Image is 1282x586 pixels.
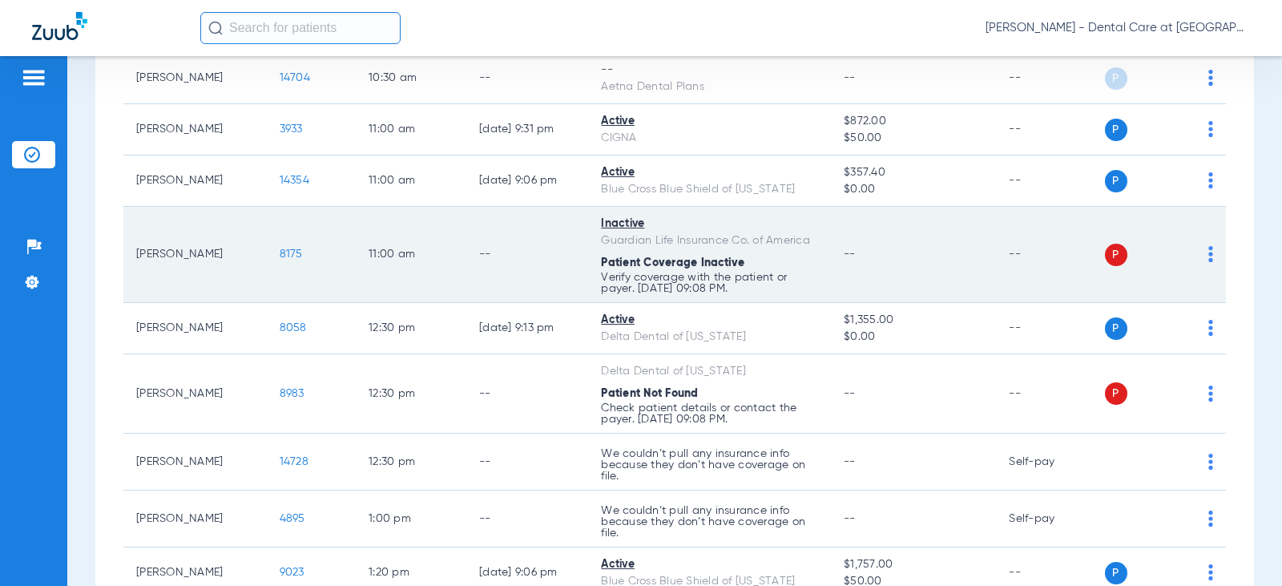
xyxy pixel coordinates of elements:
div: Guardian Life Insurance Co. of America [601,232,818,249]
td: -- [996,303,1104,354]
p: Verify coverage with the patient or payer. [DATE] 09:08 PM. [601,272,818,294]
img: hamburger-icon [21,68,46,87]
img: Search Icon [208,21,223,35]
td: [DATE] 9:31 PM [466,104,588,156]
img: group-dot-blue.svg [1208,511,1213,527]
img: group-dot-blue.svg [1208,172,1213,188]
span: P [1105,119,1127,141]
td: 11:00 AM [356,104,466,156]
td: -- [466,354,588,434]
div: Aetna Dental Plans [601,79,818,95]
div: CIGNA [601,130,818,147]
span: 14704 [280,72,310,83]
div: Inactive [601,216,818,232]
span: -- [844,249,856,260]
div: Delta Dental of [US_STATE] [601,329,818,346]
span: $1,757.00 [844,556,983,573]
span: Patient Not Found [601,388,698,399]
span: P [1105,170,1127,192]
span: -- [844,513,856,524]
td: 11:00 AM [356,156,466,207]
td: -- [996,207,1104,303]
div: Active [601,164,818,181]
span: -- [844,456,856,467]
div: Active [601,113,818,130]
span: 14354 [280,175,309,186]
td: 1:00 PM [356,491,466,548]
div: Active [601,556,818,573]
p: We couldn’t pull any insurance info because they don’t have coverage on file. [601,448,818,482]
td: -- [466,53,588,104]
span: $0.00 [844,181,983,198]
span: 8983 [280,388,304,399]
td: -- [466,207,588,303]
td: 12:30 PM [356,354,466,434]
span: 9023 [280,567,304,578]
span: 8058 [280,322,307,333]
span: $357.40 [844,164,983,181]
span: P [1105,244,1127,266]
td: 12:30 PM [356,303,466,354]
span: P [1105,382,1127,405]
span: [PERSON_NAME] - Dental Care at [GEOGRAPHIC_DATA] [986,20,1250,36]
span: P [1105,67,1127,90]
img: group-dot-blue.svg [1208,246,1213,262]
p: Check patient details or contact the payer. [DATE] 09:08 PM. [601,402,818,425]
span: $50.00 [844,130,983,147]
td: [PERSON_NAME] [123,354,267,434]
td: -- [466,491,588,548]
input: Search for patients [200,12,401,44]
td: -- [996,354,1104,434]
img: group-dot-blue.svg [1208,386,1213,402]
span: P [1105,562,1127,584]
td: [PERSON_NAME] [123,491,267,548]
td: 10:30 AM [356,53,466,104]
div: Active [601,312,818,329]
td: [PERSON_NAME] [123,207,267,303]
td: [DATE] 9:13 PM [466,303,588,354]
img: group-dot-blue.svg [1208,454,1213,470]
td: Self-pay [996,491,1104,548]
td: [PERSON_NAME] [123,303,267,354]
td: [DATE] 9:06 PM [466,156,588,207]
div: -- [601,62,818,79]
div: Blue Cross Blue Shield of [US_STATE] [601,181,818,198]
img: group-dot-blue.svg [1208,320,1213,336]
span: P [1105,317,1127,340]
td: [PERSON_NAME] [123,434,267,491]
td: [PERSON_NAME] [123,53,267,104]
td: 12:30 PM [356,434,466,491]
span: 4895 [280,513,305,524]
span: 3933 [280,123,303,135]
img: group-dot-blue.svg [1208,70,1213,86]
img: group-dot-blue.svg [1208,564,1213,580]
p: We couldn’t pull any insurance info because they don’t have coverage on file. [601,505,818,539]
img: Zuub Logo [32,12,87,40]
td: Self-pay [996,434,1104,491]
div: Delta Dental of [US_STATE] [601,363,818,380]
span: 14728 [280,456,308,467]
span: -- [844,388,856,399]
td: -- [996,156,1104,207]
img: group-dot-blue.svg [1208,121,1213,137]
td: [PERSON_NAME] [123,156,267,207]
span: $872.00 [844,113,983,130]
span: $1,355.00 [844,312,983,329]
td: -- [466,434,588,491]
span: -- [844,72,856,83]
td: -- [996,53,1104,104]
span: Patient Coverage Inactive [601,257,744,269]
td: 11:00 AM [356,207,466,303]
span: $0.00 [844,329,983,346]
td: [PERSON_NAME] [123,104,267,156]
td: -- [996,104,1104,156]
span: 8175 [280,249,303,260]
